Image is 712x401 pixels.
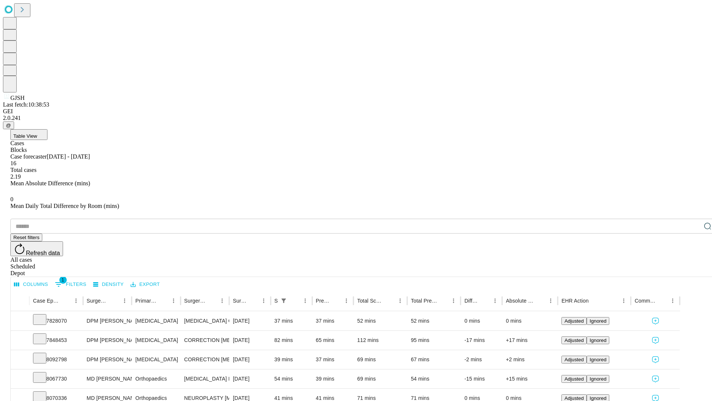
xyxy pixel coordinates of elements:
[10,173,21,180] span: 2.19
[506,298,534,304] div: Absolute Difference
[464,312,498,330] div: 0 mins
[3,121,14,129] button: @
[545,296,556,306] button: Menu
[411,369,457,388] div: 54 mins
[6,123,11,128] span: @
[10,95,24,101] span: GJSH
[184,298,206,304] div: Surgery Name
[290,296,300,306] button: Sort
[561,375,587,383] button: Adjusted
[12,279,50,290] button: Select columns
[87,298,108,304] div: Surgeon Name
[506,369,554,388] div: +15 mins
[316,350,350,369] div: 37 mins
[634,298,656,304] div: Comments
[14,353,26,366] button: Expand
[587,375,609,383] button: Ignored
[316,369,350,388] div: 39 mins
[561,356,587,363] button: Adjusted
[184,312,225,330] div: [MEDICAL_DATA] COMPLETE EXCISION 5TH [MEDICAL_DATA] HEAD
[3,108,709,115] div: GEI
[619,296,629,306] button: Menu
[274,350,309,369] div: 39 mins
[535,296,545,306] button: Sort
[217,296,227,306] button: Menu
[87,350,128,369] div: DPM [PERSON_NAME] [PERSON_NAME]
[274,331,309,350] div: 82 mins
[561,336,587,344] button: Adjusted
[506,312,554,330] div: 0 mins
[184,350,225,369] div: CORRECTION [MEDICAL_DATA]
[10,203,119,209] span: Mean Daily Total Difference by Room (mins)
[26,250,60,256] span: Refresh data
[561,317,587,325] button: Adjusted
[506,331,554,350] div: +17 mins
[10,196,13,202] span: 0
[561,298,589,304] div: EHR Action
[119,296,130,306] button: Menu
[464,350,498,369] div: -2 mins
[233,312,267,330] div: [DATE]
[248,296,258,306] button: Sort
[33,369,79,388] div: 8067730
[129,279,162,290] button: Export
[53,278,88,290] button: Show filters
[341,296,352,306] button: Menu
[464,331,498,350] div: -17 mins
[316,331,350,350] div: 65 mins
[10,234,42,241] button: Reset filters
[589,296,600,306] button: Sort
[13,235,39,240] span: Reset filters
[411,331,457,350] div: 95 mins
[10,167,36,173] span: Total cases
[506,350,554,369] div: +2 mins
[411,298,438,304] div: Total Predicted Duration
[590,395,606,401] span: Ignored
[274,312,309,330] div: 37 mins
[357,312,403,330] div: 52 mins
[10,129,47,140] button: Table View
[590,376,606,382] span: Ignored
[87,331,128,350] div: DPM [PERSON_NAME] [PERSON_NAME]
[184,331,225,350] div: CORRECTION [MEDICAL_DATA], RESECTION [MEDICAL_DATA] BASE
[233,298,247,304] div: Surgery Date
[385,296,395,306] button: Sort
[3,101,49,108] span: Last fetch: 10:38:53
[207,296,217,306] button: Sort
[184,369,225,388] div: [MEDICAL_DATA] RELEASE
[14,373,26,386] button: Expand
[464,298,479,304] div: Difference
[258,296,269,306] button: Menu
[3,115,709,121] div: 2.0.241
[316,312,350,330] div: 37 mins
[464,369,498,388] div: -15 mins
[233,369,267,388] div: [DATE]
[59,276,67,284] span: 1
[278,296,289,306] div: 1 active filter
[87,369,128,388] div: MD [PERSON_NAME] [PERSON_NAME]
[14,334,26,347] button: Expand
[357,298,384,304] div: Total Scheduled Duration
[667,296,678,306] button: Menu
[33,312,79,330] div: 7828070
[438,296,448,306] button: Sort
[564,376,584,382] span: Adjusted
[590,357,606,362] span: Ignored
[357,369,403,388] div: 69 mins
[33,298,60,304] div: Case Epic Id
[135,312,177,330] div: [MEDICAL_DATA]
[490,296,500,306] button: Menu
[71,296,81,306] button: Menu
[233,350,267,369] div: [DATE]
[14,315,26,328] button: Expand
[657,296,667,306] button: Sort
[587,317,609,325] button: Ignored
[357,331,403,350] div: 112 mins
[411,350,457,369] div: 67 mins
[564,395,584,401] span: Adjusted
[274,298,278,304] div: Scheduled In Room Duration
[357,350,403,369] div: 69 mins
[587,336,609,344] button: Ignored
[274,369,309,388] div: 54 mins
[316,298,330,304] div: Predicted In Room Duration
